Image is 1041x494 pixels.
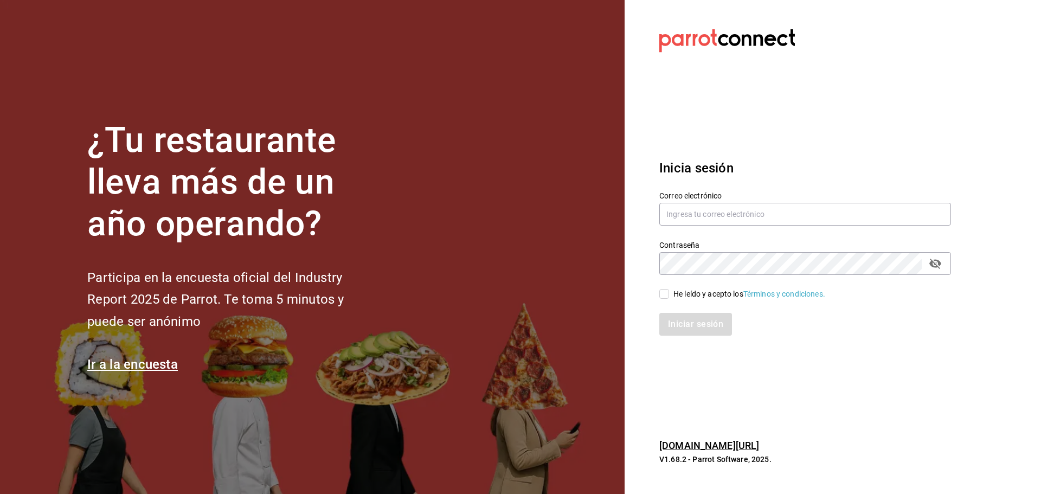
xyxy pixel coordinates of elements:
label: Correo electrónico [659,192,951,200]
h2: Participa en la encuesta oficial del Industry Report 2025 de Parrot. Te toma 5 minutos y puede se... [87,267,380,333]
button: passwordField [926,254,944,273]
p: V1.68.2 - Parrot Software, 2025. [659,454,951,465]
label: Contraseña [659,241,951,249]
a: [DOMAIN_NAME][URL] [659,440,759,451]
h1: ¿Tu restaurante lleva más de un año operando? [87,120,380,245]
input: Ingresa tu correo electrónico [659,203,951,226]
h3: Inicia sesión [659,158,951,178]
a: Ir a la encuesta [87,357,178,372]
a: Términos y condiciones. [743,290,825,298]
div: He leído y acepto los [673,288,825,300]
